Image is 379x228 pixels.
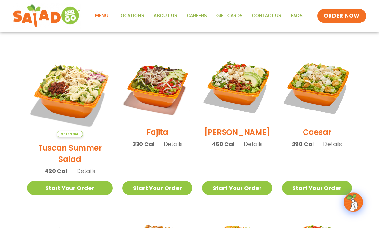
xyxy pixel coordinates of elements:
img: new-SAG-logo-768×292 [13,3,81,29]
a: Start Your Order [202,181,272,195]
a: FAQs [286,9,307,23]
span: Seasonal [57,131,83,138]
a: Start Your Order [122,181,192,195]
h2: Fajita [146,127,168,138]
a: Menu [90,9,113,23]
h2: Tuscan Summer Salad [27,143,113,165]
img: Product photo for Cobb Salad [202,52,272,122]
img: Product photo for Caesar Salad [282,52,352,122]
a: Start Your Order [27,181,113,195]
a: ORDER NOW [317,9,366,23]
span: Details [323,140,342,148]
a: Locations [113,9,149,23]
a: Careers [182,9,212,23]
h2: [PERSON_NAME] [204,127,270,138]
a: GIFT CARDS [212,9,247,23]
nav: Menu [90,9,307,23]
span: 330 Cal [132,140,154,149]
span: ORDER NOW [324,12,360,20]
a: Contact Us [247,9,286,23]
img: Product photo for Tuscan Summer Salad [27,52,113,138]
img: wpChatIcon [344,193,362,211]
span: Details [244,140,263,148]
span: 290 Cal [292,140,314,149]
span: Details [164,140,183,148]
span: 460 Cal [212,140,234,149]
img: Product photo for Fajita Salad [122,52,192,122]
h2: Caesar [303,127,331,138]
a: Start Your Order [282,181,352,195]
a: About Us [149,9,182,23]
span: Details [76,167,95,175]
span: 420 Cal [44,167,67,176]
